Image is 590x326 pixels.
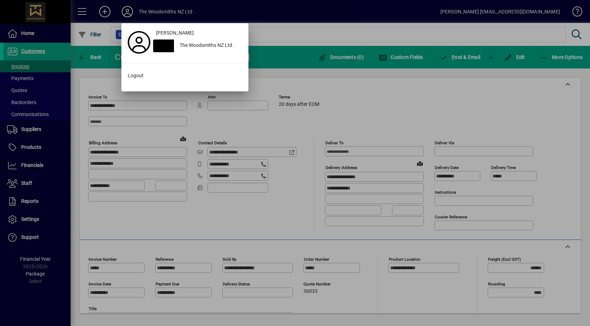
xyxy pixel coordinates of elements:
a: Profile [125,36,153,49]
span: Logout [128,72,144,79]
div: The Woodsmiths NZ Ltd . [174,40,245,52]
button: Logout [125,70,245,82]
a: [PERSON_NAME] [153,27,245,40]
button: The Woodsmiths NZ Ltd . [153,40,245,52]
span: [PERSON_NAME] [156,29,194,37]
